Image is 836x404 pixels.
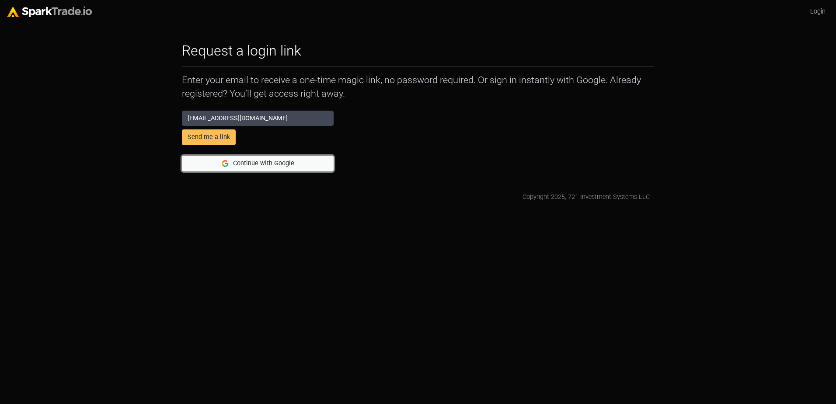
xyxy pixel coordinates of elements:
p: Enter your email to receive a one-time magic link, no password required. Or sign in instantly wit... [182,73,654,100]
a: Login [807,3,829,20]
img: Google [221,159,230,168]
div: Copyright 2025, 721 Investment Systems LLC [522,192,650,202]
h2: Request a login link [182,42,301,59]
img: sparktrade.png [7,7,92,17]
input: Type your email address [182,111,334,126]
button: Continue with Google [182,156,334,171]
button: Send me a link [182,129,236,145]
